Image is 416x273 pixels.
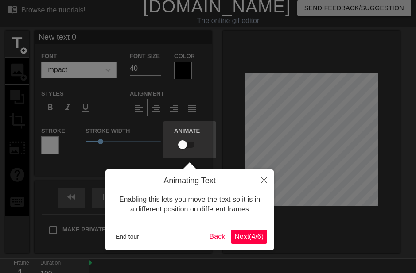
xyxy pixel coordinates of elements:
[112,186,267,223] div: Enabling this lets you move the text so it is in a different position on different frames
[231,230,267,244] button: Next
[112,176,267,186] h4: Animating Text
[112,230,143,243] button: End tour
[234,233,264,240] span: Next ( 4 / 6 )
[206,230,229,244] button: Back
[254,169,274,190] button: Close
